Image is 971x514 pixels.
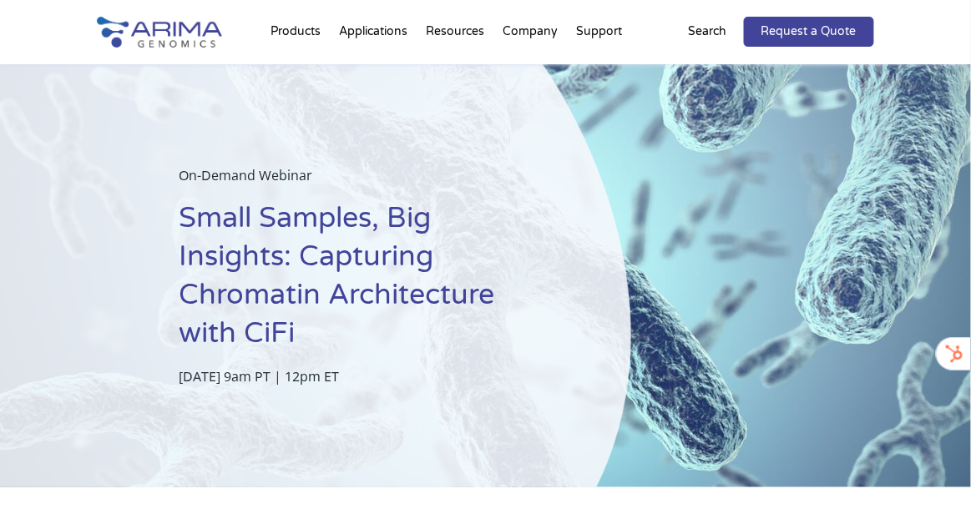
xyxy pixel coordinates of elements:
[689,21,727,43] p: Search
[179,164,548,199] p: On-Demand Webinar
[179,199,548,365] h1: Small Samples, Big Insights: Capturing Chromatin Architecture with CiFi
[744,17,874,47] a: Request a Quote
[179,365,548,387] p: [DATE] 9am PT | 12pm ET
[97,17,222,48] img: Arima-Genomics-logo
